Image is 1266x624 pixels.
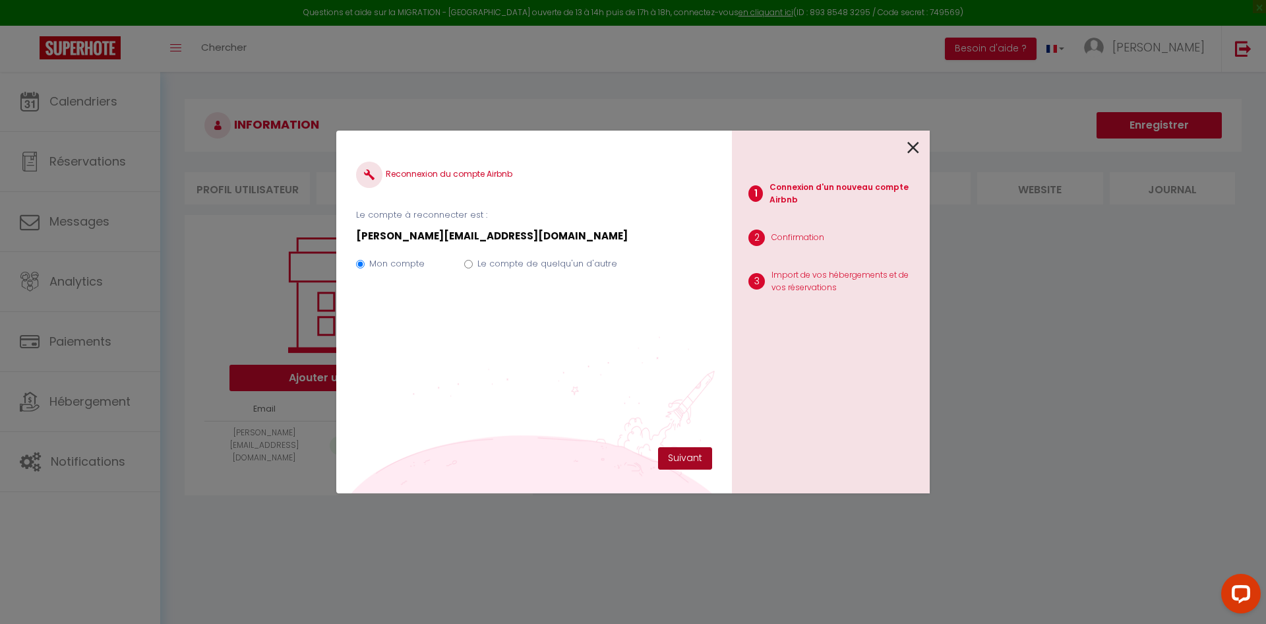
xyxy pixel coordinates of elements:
[369,257,425,270] label: Mon compte
[748,185,763,202] span: 1
[356,228,712,244] p: [PERSON_NAME][EMAIL_ADDRESS][DOMAIN_NAME]
[771,269,919,294] p: Import de vos hébergements et de vos réservations
[748,273,765,290] span: 3
[477,257,617,270] label: Le compte de quelqu'un d'autre
[356,208,712,222] p: Le compte à reconnecter est :
[771,232,824,244] p: Confirmation
[748,230,765,246] span: 2
[769,181,919,206] p: Connexion d'un nouveau compte Airbnb
[356,162,712,188] h4: Reconnexion du compte Airbnb
[1211,569,1266,624] iframe: LiveChat chat widget
[658,447,712,470] button: Suivant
